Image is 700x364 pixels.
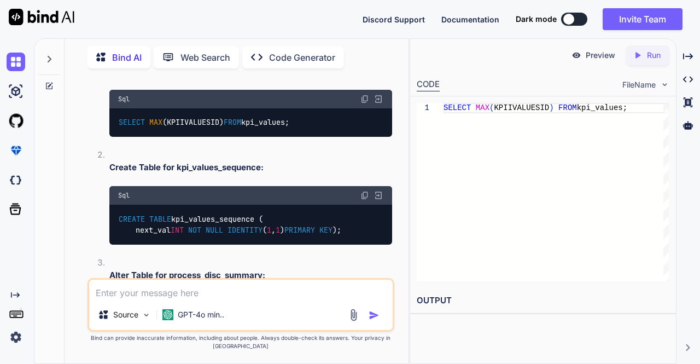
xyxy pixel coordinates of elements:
[276,225,280,235] span: 1
[119,214,171,224] span: CREATE TABLE
[109,162,264,172] strong: Create Table for kpi_values_sequence:
[267,225,271,235] span: 1
[109,270,265,280] strong: Alter Table for process_disc_summary:
[494,103,550,112] span: KPIIVALUESID
[660,80,669,89] img: chevron down
[118,95,130,103] span: Sql
[142,310,151,320] img: Pick Models
[9,9,74,25] img: Bind AI
[374,190,383,200] img: Open in Browser
[118,117,290,128] code: (KPIIVALUESID) kpi_values;
[476,103,489,112] span: MAX
[374,94,383,104] img: Open in Browser
[417,103,429,113] div: 1
[603,8,682,30] button: Invite Team
[363,15,425,24] span: Discord Support
[118,191,130,200] span: Sql
[363,14,425,25] button: Discord Support
[550,103,554,112] span: )
[227,225,262,235] span: IDENTITY
[113,309,138,320] p: Source
[369,310,380,321] img: icon
[284,225,332,235] span: PRIMARY KEY
[417,78,440,91] div: CODE
[149,118,162,128] span: MAX
[571,50,581,60] img: preview
[586,50,615,61] p: Preview
[360,191,369,200] img: copy
[7,141,25,160] img: premium
[171,225,184,235] span: INT
[559,103,577,112] span: FROM
[622,79,656,90] span: FileName
[441,14,499,25] button: Documentation
[162,309,173,320] img: GPT-4o mini
[347,309,360,321] img: attachment
[489,103,494,112] span: (
[516,14,557,25] span: Dark mode
[7,53,25,71] img: chat
[224,118,241,128] span: FROM
[410,288,675,314] h2: OUTPUT
[444,103,471,112] span: SELECT
[188,225,223,235] span: NOT NULL
[112,51,142,64] p: Bind AI
[7,171,25,189] img: darkCloudIdeIcon
[7,112,25,130] img: githubLight
[647,50,661,61] p: Run
[7,82,25,101] img: ai-studio
[441,15,499,24] span: Documentation
[87,334,395,350] p: Bind can provide inaccurate information, including about people. Always double-check its answers....
[178,309,224,320] p: GPT-4o min..
[360,95,369,103] img: copy
[180,51,230,64] p: Web Search
[269,51,335,64] p: Code Generator
[118,213,342,236] code: kpi_values_sequence ( next_val ( , ) );
[119,118,145,128] span: SELECT
[7,328,25,346] img: settings
[577,103,627,112] span: kpi_values;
